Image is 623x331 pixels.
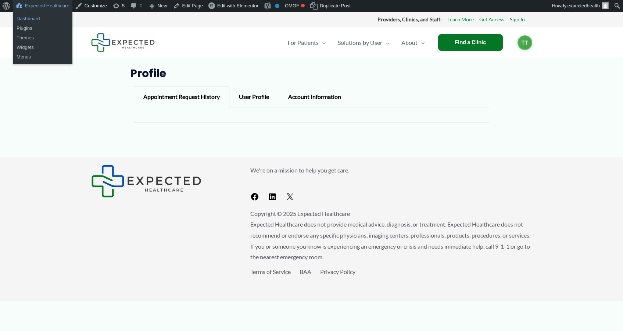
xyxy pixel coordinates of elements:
a: Privacy Policy [320,268,355,275]
span: For Patients [288,30,319,56]
p: We're on a mission to help you get care. [250,165,532,176]
a: BAA [300,268,311,275]
aside: Footer Widget 2 [250,165,532,204]
ul: Expected Healthcare [13,12,72,35]
div: User Profile [229,86,279,107]
span: Edit with Elementor [217,3,258,8]
a: Themes [13,33,72,43]
span: About [401,30,418,56]
span: Menu Toggle [319,30,326,56]
div: Account Information [279,86,351,107]
a: Menus [13,52,72,62]
span: Menu Toggle [418,30,425,56]
span: expectedhealth [567,3,600,8]
a: Widgets [13,43,72,52]
a: AboutMenu Toggle [395,30,431,56]
aside: Footer Widget 3 [250,266,532,294]
a: Learn More [447,15,474,24]
div: Appointment Request History [134,86,229,107]
ul: Expected Healthcare [13,31,72,64]
aside: Footer Widget 1 [91,165,232,197]
a: Sign In [510,15,525,24]
a: Plugins [13,24,72,33]
a: Get Access [479,15,504,24]
nav: Primary Site Navigation [282,30,431,56]
strong: Providers, Clinics, and Staff: [377,16,442,22]
a: Find a Clinic [438,34,503,51]
a: TT [518,35,532,50]
div: No index [275,4,279,8]
span: Solutions by User [338,30,382,56]
span: Copyright © 2025 Expected Healthcare [250,210,350,217]
h1: Profile [130,67,493,80]
a: Dashboard [13,14,72,24]
span: Menu Toggle [382,30,390,56]
img: Expected Healthcare Logo - side, dark font, small [91,33,155,52]
a: For PatientsMenu Toggle [282,30,332,56]
img: Expected Healthcare Logo - side, dark font, small [91,165,201,197]
a: Solutions by UserMenu Toggle [332,30,395,56]
span: Expected Healthcare does not provide medical advice, diagnosis, or treatment. Expected Healthcare... [250,221,530,260]
a: Terms of Service [250,268,291,275]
